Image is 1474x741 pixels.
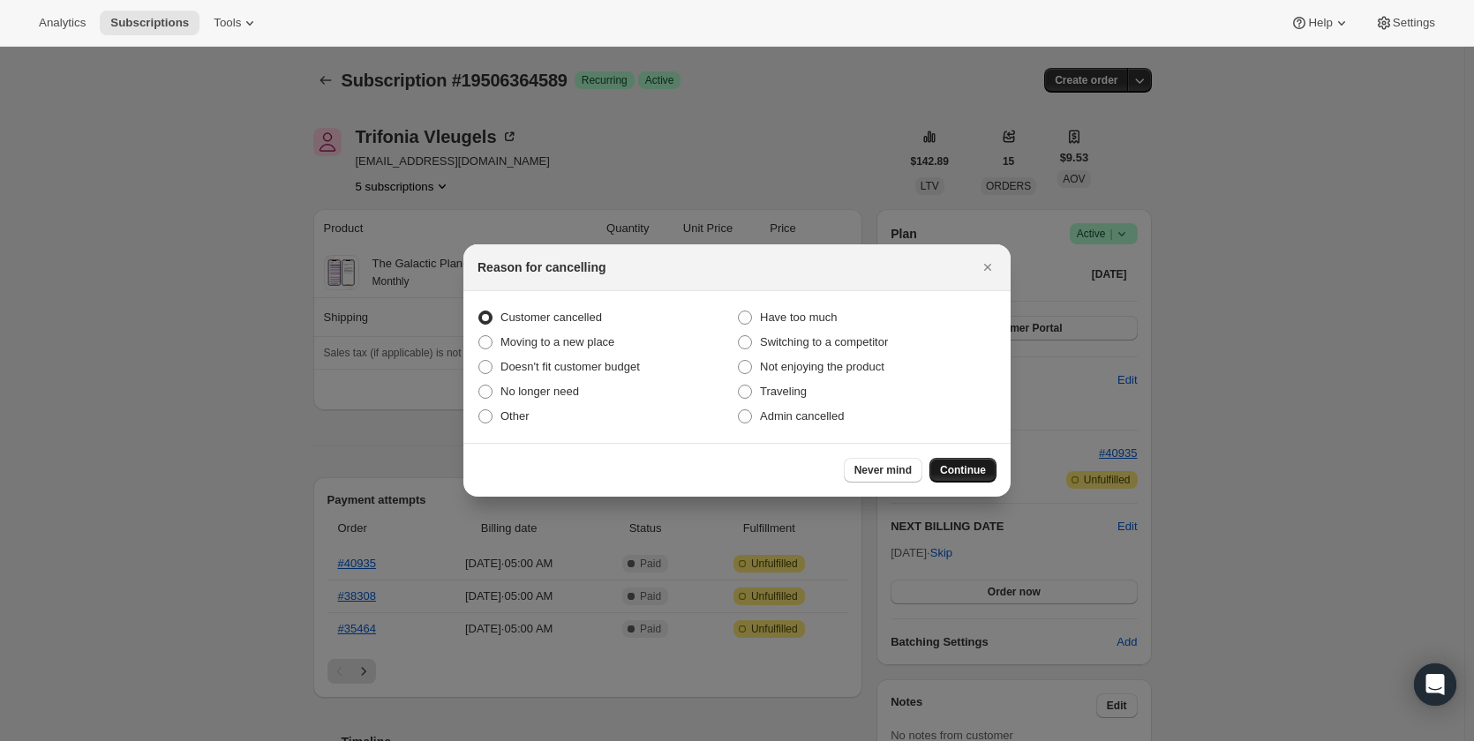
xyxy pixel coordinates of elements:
[760,311,837,324] span: Have too much
[500,335,614,348] span: Moving to a new place
[1414,663,1456,706] div: Open Intercom Messenger
[203,11,269,35] button: Tools
[478,258,605,276] h2: Reason for cancelling
[760,335,888,348] span: Switching to a competitor
[1280,11,1360,35] button: Help
[39,16,86,30] span: Analytics
[940,463,986,477] span: Continue
[500,409,530,423] span: Other
[844,458,922,483] button: Never mind
[500,360,640,373] span: Doesn't fit customer budget
[760,360,884,373] span: Not enjoying the product
[214,16,241,30] span: Tools
[1393,16,1435,30] span: Settings
[1365,11,1446,35] button: Settings
[760,385,807,398] span: Traveling
[1308,16,1332,30] span: Help
[929,458,996,483] button: Continue
[975,255,1000,280] button: Close
[100,11,199,35] button: Subscriptions
[760,409,844,423] span: Admin cancelled
[28,11,96,35] button: Analytics
[500,385,579,398] span: No longer need
[854,463,912,477] span: Never mind
[110,16,189,30] span: Subscriptions
[500,311,602,324] span: Customer cancelled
